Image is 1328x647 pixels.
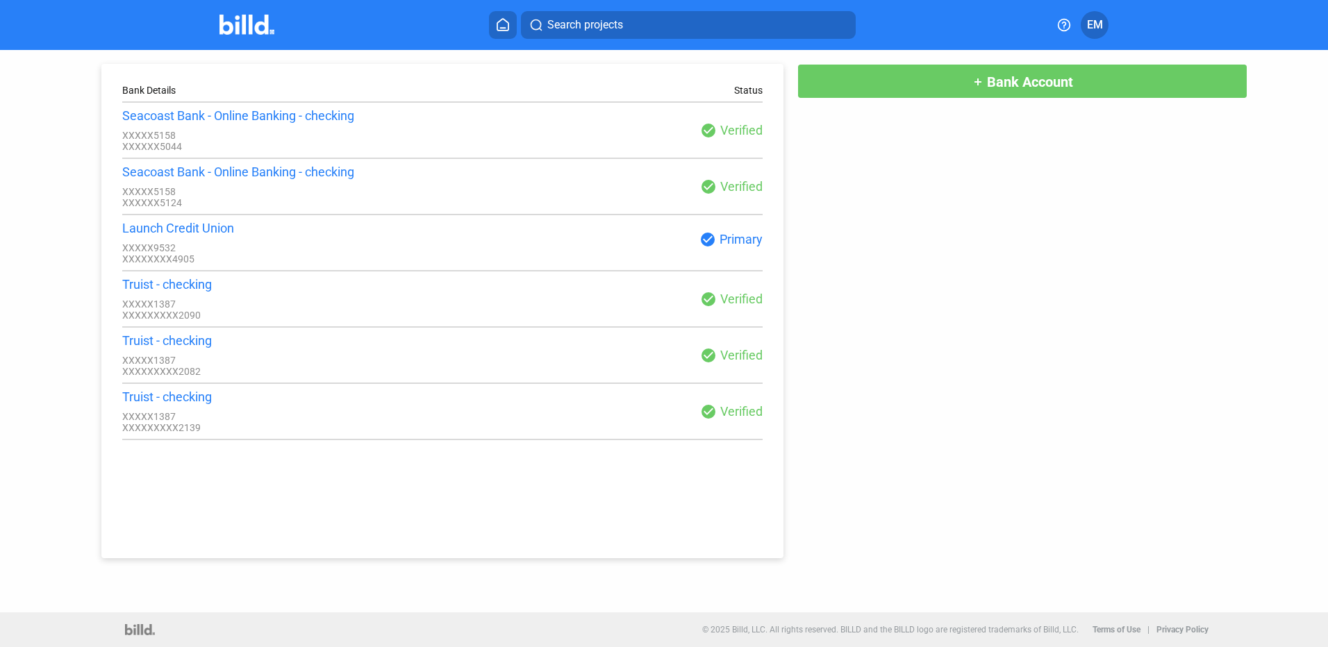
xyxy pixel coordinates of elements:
div: Seacoast Bank - Online Banking - checking [122,108,442,123]
mat-icon: check_circle [700,122,717,139]
div: XXXXX5158 [122,130,442,141]
span: Search projects [547,17,623,33]
div: XXXXXXXXX2090 [122,310,442,321]
div: XXXXXXXXX2139 [122,422,442,433]
button: Search projects [521,11,856,39]
button: Bank Account [797,64,1247,99]
div: Verified [442,122,763,139]
p: | [1147,625,1149,635]
div: Status [734,85,763,96]
b: Terms of Use [1093,625,1140,635]
mat-icon: add [972,76,983,87]
span: EM [1087,17,1103,33]
mat-icon: check_circle [700,347,717,364]
div: Verified [442,291,763,308]
div: Seacoast Bank - Online Banking - checking [122,165,442,179]
div: XXXXXX5044 [122,141,442,152]
div: XXXXXX5124 [122,197,442,208]
div: Verified [442,347,763,364]
div: Truist - checking [122,277,442,292]
div: XXXXX9532 [122,242,442,253]
div: Verified [442,403,763,420]
b: Privacy Policy [1156,625,1209,635]
p: © 2025 Billd, LLC. All rights reserved. BILLD and the BILLD logo are registered trademarks of Bil... [702,625,1079,635]
div: Verified [442,178,763,195]
div: Launch Credit Union [122,221,442,235]
span: Bank Account [987,74,1073,90]
div: Primary [442,231,763,248]
mat-icon: check_circle [699,231,716,248]
div: XXXXX1387 [122,299,442,310]
div: XXXXX1387 [122,355,442,366]
mat-icon: check_circle [700,178,717,195]
div: Bank Details [122,85,442,96]
div: Truist - checking [122,389,442,404]
img: Billd Company Logo [219,15,274,35]
div: XXXXX5158 [122,186,442,197]
mat-icon: check_circle [700,291,717,308]
div: XXXXXXXXX2082 [122,366,442,377]
div: XXXXX1387 [122,411,442,422]
button: EM [1081,11,1109,39]
img: logo [125,624,155,635]
mat-icon: check_circle [700,403,717,420]
div: Truist - checking [122,333,442,348]
div: XXXXXXXX4905 [122,253,442,264]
